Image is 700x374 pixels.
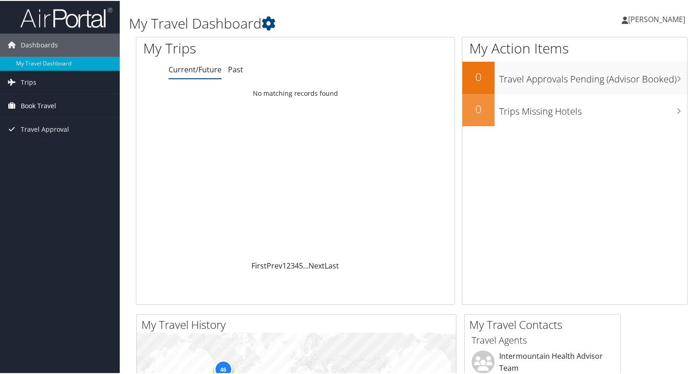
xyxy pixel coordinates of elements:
[462,38,687,57] h1: My Action Items
[295,260,299,270] a: 4
[299,260,303,270] a: 5
[169,64,222,74] a: Current/Future
[21,70,36,93] span: Trips
[228,64,243,74] a: Past
[282,260,286,270] a: 1
[462,100,495,116] h2: 0
[286,260,291,270] a: 2
[309,260,325,270] a: Next
[291,260,295,270] a: 3
[462,68,495,84] h2: 0
[21,33,58,56] span: Dashboards
[499,99,687,117] h3: Trips Missing Hotels
[251,260,267,270] a: First
[628,13,685,23] span: [PERSON_NAME]
[20,6,112,28] img: airportal-logo.png
[325,260,339,270] a: Last
[462,61,687,93] a: 0Travel Approvals Pending (Advisor Booked)
[462,93,687,125] a: 0Trips Missing Hotels
[267,260,282,270] a: Prev
[21,117,69,140] span: Travel Approval
[499,67,687,85] h3: Travel Approvals Pending (Advisor Booked)
[303,260,309,270] span: …
[472,333,613,346] h3: Travel Agents
[141,316,456,332] h2: My Travel History
[136,84,455,101] td: No matching records found
[129,13,506,32] h1: My Travel Dashboard
[21,93,56,117] span: Book Travel
[622,5,694,32] a: [PERSON_NAME]
[469,316,620,332] h2: My Travel Contacts
[143,38,315,57] h1: My Trips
